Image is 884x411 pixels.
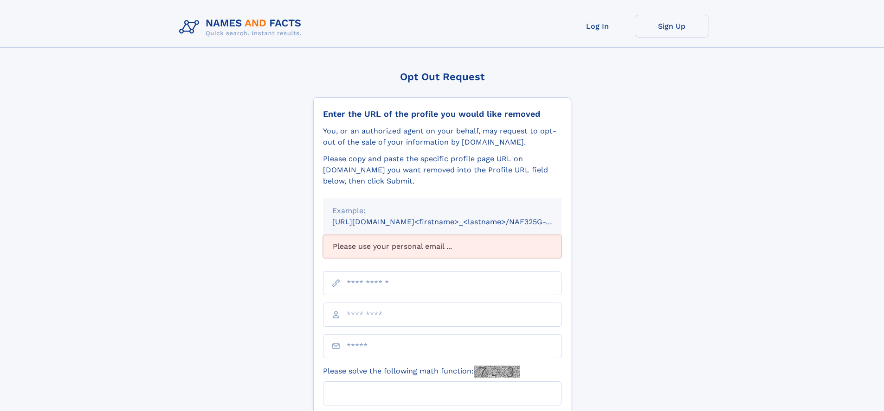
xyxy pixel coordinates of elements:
label: Please solve the following math function: [323,366,520,378]
div: You, or an authorized agent on your behalf, may request to opt-out of the sale of your informatio... [323,126,561,148]
div: Enter the URL of the profile you would like removed [323,109,561,119]
div: Opt Out Request [313,71,571,82]
img: Logo Names and Facts [175,15,309,40]
a: Sign Up [635,15,709,38]
a: Log In [561,15,635,38]
div: Example: [332,205,552,216]
div: Please copy and paste the specific profile page URL on [DOMAIN_NAME] you want removed into the Pr... [323,153,561,187]
small: [URL][DOMAIN_NAME]<firstname>_<lastname>/NAF325G-xxxxxxxx [332,217,579,226]
div: Please use your personal email ... [323,235,561,258]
